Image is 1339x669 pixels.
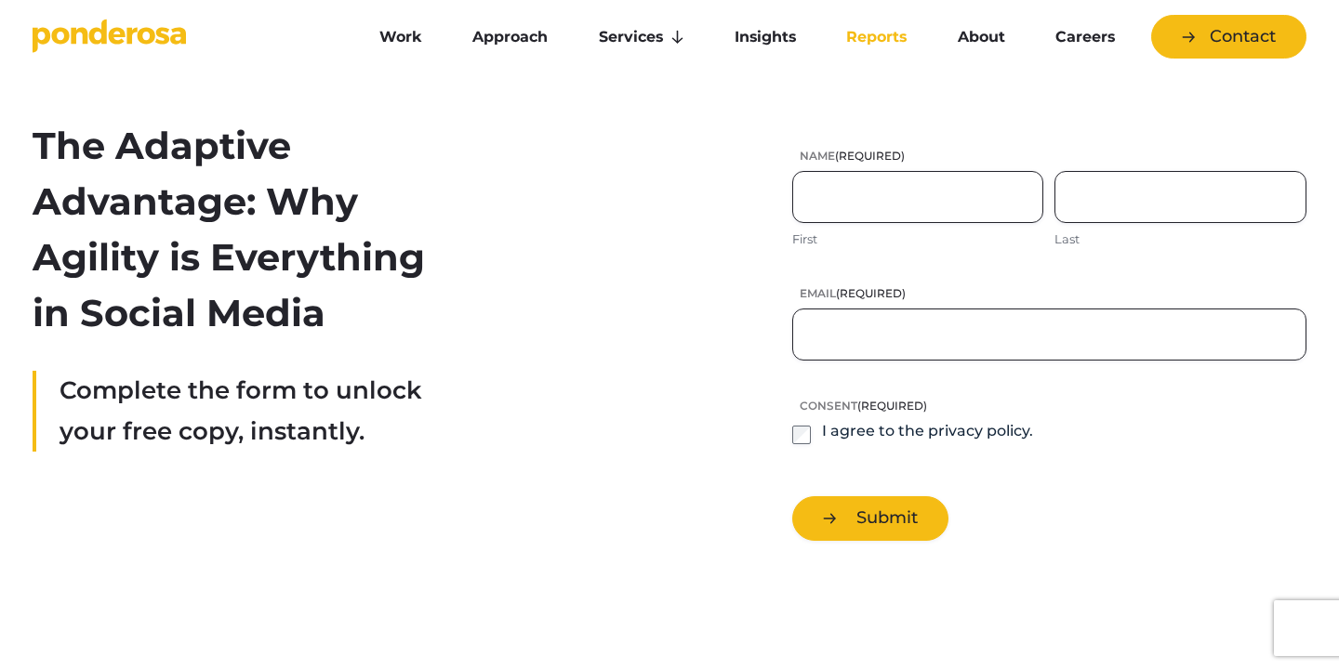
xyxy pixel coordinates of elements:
[1034,18,1136,57] a: Careers
[358,18,444,57] a: Work
[451,18,569,57] a: Approach
[33,118,439,341] h2: The Adaptive Advantage: Why Agility is Everything in Social Media
[33,371,439,452] div: Complete the form to unlock your free copy, instantly.
[822,421,1033,444] label: I agree to the privacy policy.
[792,398,927,413] legend: Consent
[792,496,948,540] button: Submit
[857,399,927,413] span: (Required)
[1054,230,1306,248] label: Last
[1151,15,1306,59] a: Contact
[835,149,905,163] span: (Required)
[792,148,905,164] legend: Name
[836,286,906,300] span: (Required)
[577,18,706,57] a: Services
[935,18,1026,57] a: About
[792,285,1306,301] label: Email
[792,230,1044,248] label: First
[33,19,330,56] a: Go to homepage
[713,18,817,57] a: Insights
[825,18,928,57] a: Reports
